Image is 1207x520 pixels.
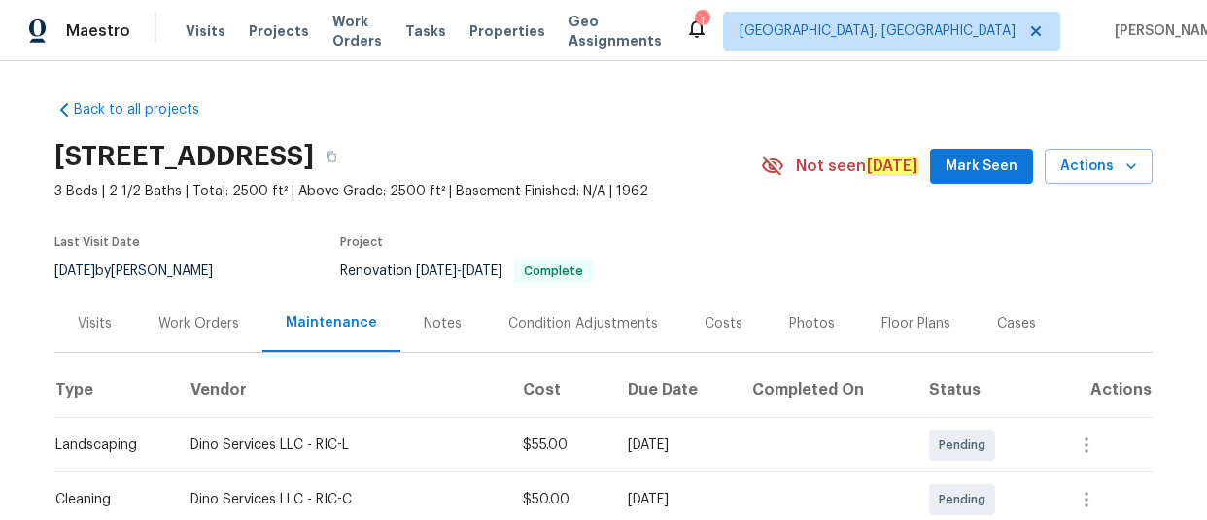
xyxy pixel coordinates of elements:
span: Tasks [405,24,446,38]
div: [DATE] [628,435,721,455]
button: Copy Address [314,139,349,174]
span: 3 Beds | 2 1/2 Baths | Total: 2500 ft² | Above Grade: 2500 ft² | Basement Finished: N/A | 1962 [54,182,761,201]
span: - [416,264,502,278]
div: Dino Services LLC - RIC-C [190,490,491,509]
span: [DATE] [54,264,95,278]
div: Floor Plans [881,314,950,333]
div: 1 [695,12,708,31]
th: Due Date [612,364,737,418]
th: Status [914,364,1048,418]
th: Actions [1048,364,1153,418]
span: Pending [939,490,993,509]
th: Vendor [175,364,506,418]
span: [DATE] [462,264,502,278]
span: Projects [249,21,309,41]
div: [DATE] [628,490,721,509]
div: $50.00 [523,490,597,509]
div: Dino Services LLC - RIC-L [190,435,491,455]
span: Mark Seen [946,155,1017,179]
span: Renovation [340,264,593,278]
th: Completed On [737,364,913,418]
a: Back to all projects [54,100,241,120]
span: Last Visit Date [54,236,140,248]
div: $55.00 [523,435,597,455]
div: Cases [997,314,1036,333]
th: Type [54,364,175,418]
span: Visits [186,21,225,41]
span: Actions [1060,155,1137,179]
span: Maestro [66,21,130,41]
button: Mark Seen [930,149,1033,185]
h2: [STREET_ADDRESS] [54,147,314,166]
div: Maintenance [286,313,377,332]
div: by [PERSON_NAME] [54,260,236,283]
em: [DATE] [866,157,918,175]
button: Actions [1045,149,1153,185]
div: Photos [789,314,835,333]
div: Condition Adjustments [508,314,658,333]
div: Landscaping [55,435,159,455]
span: Pending [939,435,993,455]
span: [DATE] [416,264,457,278]
span: [GEOGRAPHIC_DATA], [GEOGRAPHIC_DATA] [740,21,1016,41]
span: Properties [469,21,545,41]
span: Complete [516,265,591,277]
span: Project [340,236,383,248]
span: Work Orders [332,12,382,51]
div: Work Orders [158,314,239,333]
th: Cost [507,364,612,418]
div: Cleaning [55,490,159,509]
div: Visits [78,314,112,333]
span: Not seen [796,156,918,176]
span: Geo Assignments [569,12,662,51]
div: Notes [424,314,462,333]
div: Costs [705,314,742,333]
